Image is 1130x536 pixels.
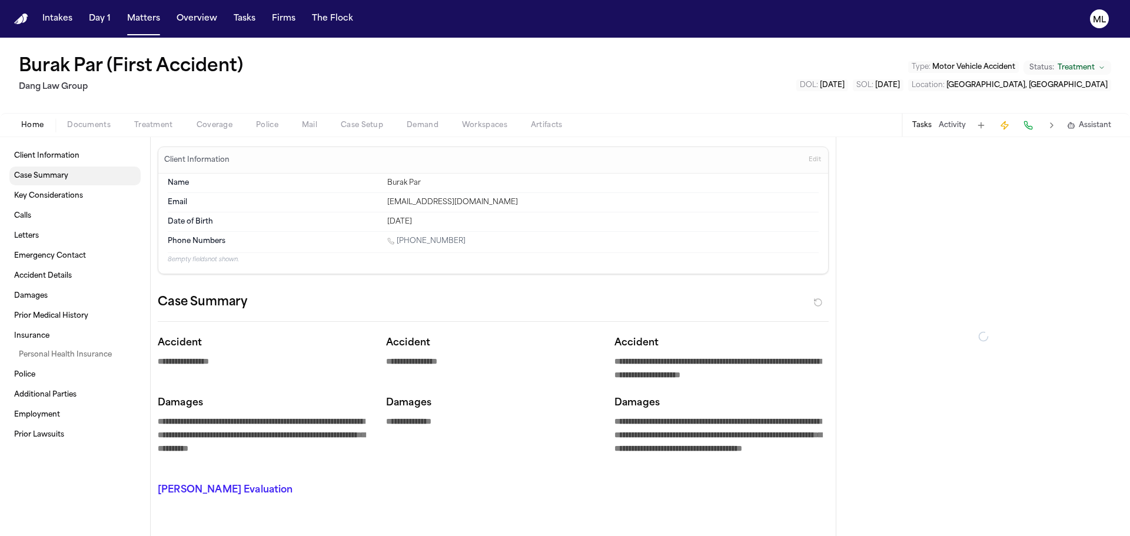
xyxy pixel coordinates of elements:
dt: Name [168,178,380,188]
span: Home [21,121,44,130]
a: Prior Lawsuits [9,425,141,444]
a: Prior Medical History [9,307,141,325]
a: Accident Details [9,267,141,285]
span: Police [256,121,278,130]
span: Phone Numbers [168,237,225,246]
button: Overview [172,8,222,29]
a: Insurance [9,327,141,345]
h2: Dang Law Group [19,80,248,94]
span: Demand [407,121,438,130]
button: Edit Type: Motor Vehicle Accident [908,61,1019,73]
button: The Flock [307,8,358,29]
p: Accident [614,336,829,350]
button: Activity [939,121,966,130]
div: [DATE] [387,217,819,227]
span: [DATE] [875,82,900,89]
a: Case Summary [9,167,141,185]
button: Tasks [229,8,260,29]
span: Case Setup [341,121,383,130]
span: Edit [809,156,821,164]
p: Damages [158,396,372,410]
button: Edit [805,151,825,169]
span: Treatment [134,121,173,130]
button: Add Task [973,117,989,134]
a: Employment [9,405,141,424]
button: Intakes [38,8,77,29]
span: Mail [302,121,317,130]
span: Workspaces [462,121,507,130]
a: Letters [9,227,141,245]
a: Home [14,14,28,25]
div: Burak Par [387,178,819,188]
span: Status: [1029,63,1054,72]
a: Police [9,365,141,384]
span: Location : [912,82,945,89]
img: Finch Logo [14,14,28,25]
div: [EMAIL_ADDRESS][DOMAIN_NAME] [387,198,819,207]
button: Edit Location: Austin, TX [908,79,1111,91]
p: Damages [614,396,829,410]
span: [GEOGRAPHIC_DATA], [GEOGRAPHIC_DATA] [946,82,1108,89]
button: Create Immediate Task [996,117,1013,134]
span: Artifacts [531,121,563,130]
button: Tasks [912,121,932,130]
span: Assistant [1079,121,1111,130]
p: Accident [158,336,372,350]
dt: Date of Birth [168,217,380,227]
span: SOL : [856,82,873,89]
dt: Email [168,198,380,207]
button: Edit SOL: 2027-04-15 [853,79,903,91]
h3: Client Information [162,155,232,165]
span: Motor Vehicle Accident [932,64,1015,71]
button: Assistant [1067,121,1111,130]
h2: Case Summary [158,293,247,312]
p: [PERSON_NAME] Evaluation [158,483,372,497]
a: Call 1 (216) 699-4649 [387,237,466,246]
a: Emergency Contact [9,247,141,265]
a: Additional Parties [9,385,141,404]
button: Edit matter name [19,56,243,78]
p: Accident [386,336,600,350]
button: Day 1 [84,8,115,29]
p: 8 empty fields not shown. [168,255,819,264]
button: Edit DOL: 2025-04-15 [796,79,848,91]
button: Matters [122,8,165,29]
span: Documents [67,121,111,130]
p: Damages [386,396,600,410]
span: Treatment [1058,63,1095,72]
a: Calls [9,207,141,225]
span: [DATE] [820,82,845,89]
a: Client Information [9,147,141,165]
a: Key Considerations [9,187,141,205]
span: DOL : [800,82,818,89]
button: Change status from Treatment [1023,61,1111,75]
span: Coverage [197,121,232,130]
a: Damages [9,287,141,305]
a: Personal Health Insurance [14,345,141,364]
button: Make a Call [1020,117,1036,134]
span: Type : [912,64,930,71]
button: Firms [267,8,300,29]
h1: Burak Par (First Accident) [19,56,243,78]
